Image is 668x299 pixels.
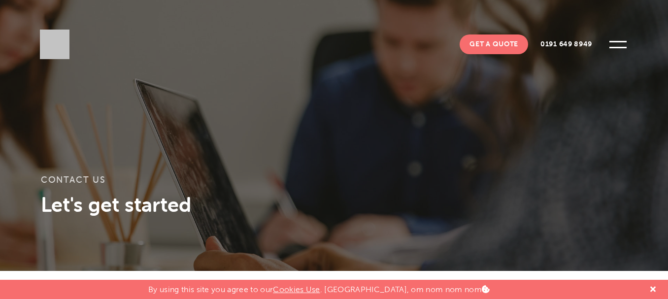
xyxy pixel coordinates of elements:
[460,34,528,54] a: Get A Quote
[41,192,627,217] h3: Let's get started
[273,285,320,294] a: Cookies Use
[40,30,69,59] img: Sleeky Web Design Newcastle
[148,280,490,294] p: By using this site you agree to our . [GEOGRAPHIC_DATA], om nom nom nom
[41,175,627,192] h1: Contact Us
[531,34,602,54] a: 0191 649 8949
[546,271,628,297] div: Contact Us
